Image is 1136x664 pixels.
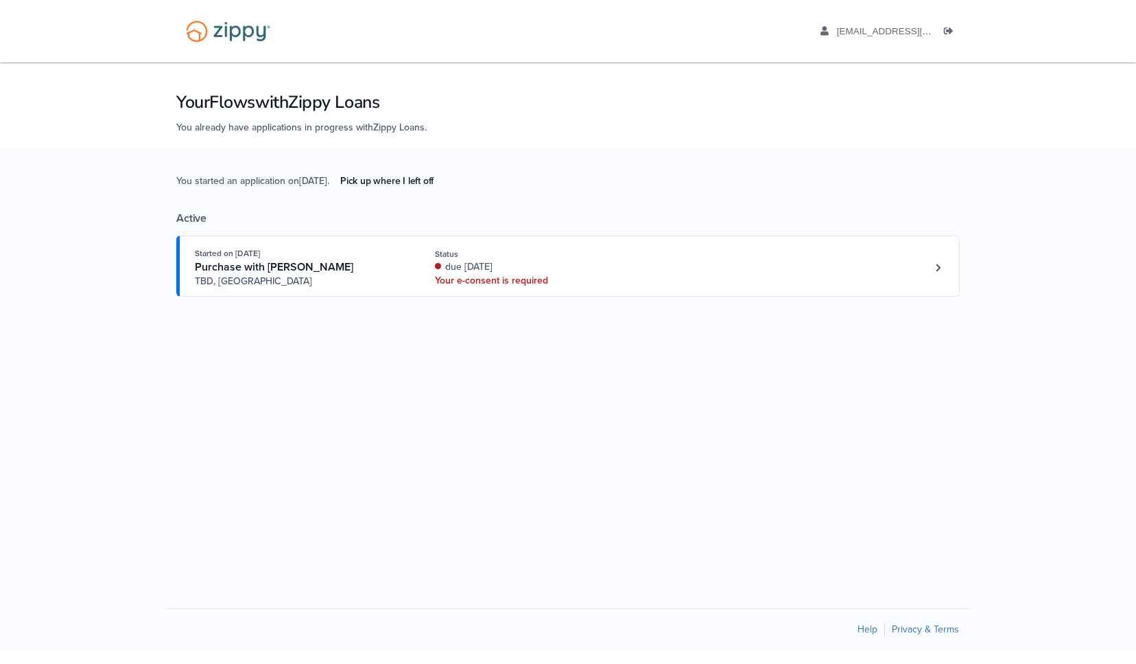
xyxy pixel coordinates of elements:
[176,211,960,225] div: Active
[944,26,959,40] a: Log out
[176,122,427,133] span: You already have applications in progress with Zippy Loans .
[857,623,877,635] a: Help
[176,236,960,297] a: Open loan 4207314
[837,26,994,36] span: kayncas2017@gmail.com
[176,91,960,114] h1: Your Flows with Zippy Loans
[892,623,959,635] a: Privacy & Terms
[927,257,948,278] a: Loan number 4207314
[176,174,445,211] span: You started an application on [DATE] .
[435,248,618,260] div: Status
[329,170,445,192] a: Pick up where I left off
[195,260,353,274] span: Purchase with [PERSON_NAME]
[195,275,404,288] span: TBD, [GEOGRAPHIC_DATA]
[435,274,618,288] div: Your e-consent is required
[177,14,279,49] img: Logo
[820,26,994,40] a: edit profile
[195,249,260,258] span: Started on [DATE]
[435,260,618,274] div: due [DATE]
